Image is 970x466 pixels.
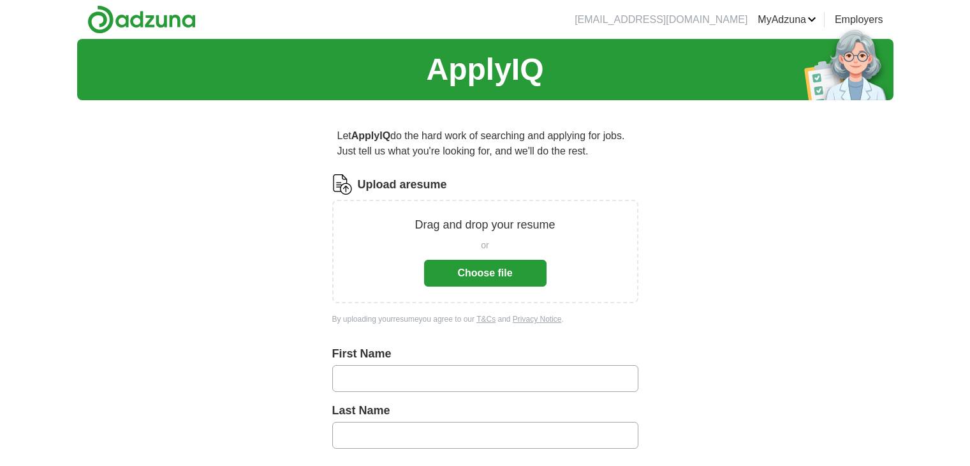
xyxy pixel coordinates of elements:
[481,239,489,252] span: or
[332,402,638,419] label: Last Name
[332,174,353,195] img: CV Icon
[424,260,547,287] button: Choose file
[358,176,447,193] label: Upload a resume
[332,123,638,164] p: Let do the hard work of searching and applying for jobs. Just tell us what you're looking for, an...
[835,12,883,27] a: Employers
[415,216,555,234] p: Drag and drop your resume
[476,315,496,324] a: T&Cs
[332,345,638,363] label: First Name
[426,47,543,93] h1: ApplyIQ
[87,5,196,34] img: Adzuna logo
[513,315,562,324] a: Privacy Notice
[575,12,747,27] li: [EMAIL_ADDRESS][DOMAIN_NAME]
[351,130,390,141] strong: ApplyIQ
[332,313,638,325] div: By uploading your resume you agree to our and .
[758,12,816,27] a: MyAdzuna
